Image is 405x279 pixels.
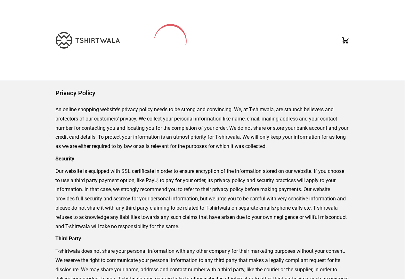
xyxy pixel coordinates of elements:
p: An online shopping website’s privacy policy needs to be strong and convincing. We, at T-shirtwala... [55,105,350,151]
strong: Security [55,156,74,162]
img: TW-LOGO-400-104.png [56,32,120,49]
strong: Third Party [55,236,81,242]
p: Our website is equipped with SSL certificate in order to ensure encryption of the information sto... [55,167,350,231]
h1: Privacy Policy [55,89,350,97]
